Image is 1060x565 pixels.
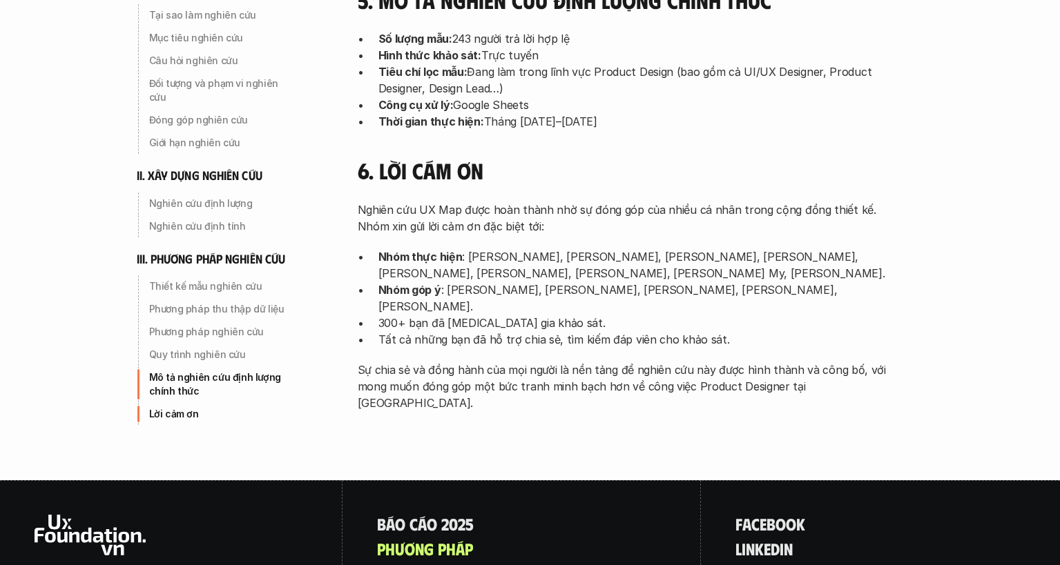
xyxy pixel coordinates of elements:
[378,47,896,63] p: Trực tuyến
[137,366,302,402] a: Mô tả nghiên cứu định lượng chính thức
[378,65,468,79] strong: Tiêu chí lọc mẫu:
[418,515,427,533] span: á
[771,539,780,557] span: d
[458,515,465,533] span: 2
[427,515,437,533] span: o
[137,132,302,154] a: Giới hạn nghiên cứu
[424,539,434,557] span: g
[149,279,297,293] p: Thiết kế mẫu nghiên cứu
[377,539,385,557] span: p
[377,515,386,533] span: B
[438,539,446,557] span: p
[786,515,796,533] span: o
[378,283,441,297] strong: Nhóm góp ý
[149,302,297,316] p: Phương pháp thu thập dữ liệu
[378,32,452,46] strong: Số lượng mẫu:
[465,515,474,533] span: 5
[137,298,302,320] a: Phương pháp thu thập dữ liệu
[377,515,474,533] a: Báocáo2025
[137,250,286,266] h6: iii. phương pháp nghiên cứu
[378,331,896,348] p: Tất cả những bạn đã hỗ trợ chia sẻ, tìm kiếm đáp viên cho khảo sát.
[784,539,793,557] span: n
[378,48,481,62] strong: Hình thức khảo sát:
[137,168,262,184] h6: ii. xây dựng nghiên cứu
[386,515,395,533] span: á
[149,196,297,210] p: Nghiên cứu định lượng
[149,31,297,45] p: Mục tiêu nghiên cứu
[358,201,896,235] p: Nghiên cứu UX Map được hoàn thành nhờ sự đóng góp của nhiều cá nhân trong cộng đồng thiết kế. Nhó...
[755,539,764,557] span: k
[449,515,458,533] span: 0
[149,348,297,361] p: Quy trình nghiên cứu
[378,248,896,281] p: : [PERSON_NAME], [PERSON_NAME], [PERSON_NAME], [PERSON_NAME], [PERSON_NAME], [PERSON_NAME], [PERS...
[149,407,297,421] p: Lời cảm ơn
[378,63,896,97] p: Đang làm trong lĩnh vực Product Design (bao gồm cả UI/UX Designer, Product Designer, Design Lead…)
[735,515,742,533] span: f
[137,4,302,26] a: Tại sao làm nghiên cứu
[137,275,302,297] a: Thiết kế mẫu nghiên cứu
[456,539,465,557] span: á
[742,515,751,533] span: a
[149,77,297,104] p: Đối tượng và phạm vi nghiên cứu
[149,325,297,339] p: Phương pháp nghiên cứu
[405,539,415,557] span: ơ
[149,370,297,398] p: Mô tả nghiên cứu định lượng chính thức
[378,30,896,47] p: 243 người trả lời hợp lệ
[378,97,896,113] p: Google Sheets
[742,539,746,557] span: i
[775,515,786,533] span: o
[137,321,302,343] a: Phương pháp nghiên cứu
[378,115,484,128] strong: Thời gian thực hiện:
[137,50,302,72] a: Câu hỏi nghiên cứu
[149,136,297,150] p: Giới hạn nghiên cứu
[378,98,454,112] strong: Công cụ xử lý:
[377,539,473,557] a: phươngpháp
[358,157,896,184] h4: 6. Lời cám ơn
[395,539,405,557] span: ư
[149,113,297,127] p: Đóng góp nghiên cứu
[409,515,418,533] span: c
[760,515,767,533] span: e
[735,539,793,557] a: linkedin
[746,539,755,557] span: n
[751,515,760,533] span: c
[149,8,297,22] p: Tại sao làm nghiên cứu
[358,361,896,411] p: Sự chia sẻ và đồng hành của mọi người là nền tảng để nghiên cứu này được hình thành và công bố, v...
[465,539,473,557] span: p
[149,54,297,68] p: Câu hỏi nghiên cứu
[378,281,896,315] p: : [PERSON_NAME], [PERSON_NAME], [PERSON_NAME], [PERSON_NAME], [PERSON_NAME].
[796,515,805,533] span: k
[137,109,302,131] a: Đóng góp nghiên cứu
[385,539,395,557] span: h
[137,27,302,49] a: Mục tiêu nghiên cứu
[378,250,463,264] strong: Nhóm thực hiện
[378,113,896,130] p: Tháng [DATE]–[DATE]
[137,215,302,237] a: Nghiên cứu định tính
[764,539,771,557] span: e
[378,315,896,331] p: 300+ bạn đã [MEDICAL_DATA] gia khảo sát.
[446,539,456,557] span: h
[735,515,805,533] a: facebook
[780,539,784,557] span: i
[415,539,424,557] span: n
[395,515,405,533] span: o
[441,515,449,533] span: 2
[137,192,302,214] a: Nghiên cứu định lượng
[137,72,302,108] a: Đối tượng và phạm vi nghiên cứu
[137,403,302,425] a: Lời cảm ơn
[137,344,302,366] a: Quy trình nghiên cứu
[149,219,297,232] p: Nghiên cứu định tính
[767,515,775,533] span: b
[735,539,742,557] span: l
